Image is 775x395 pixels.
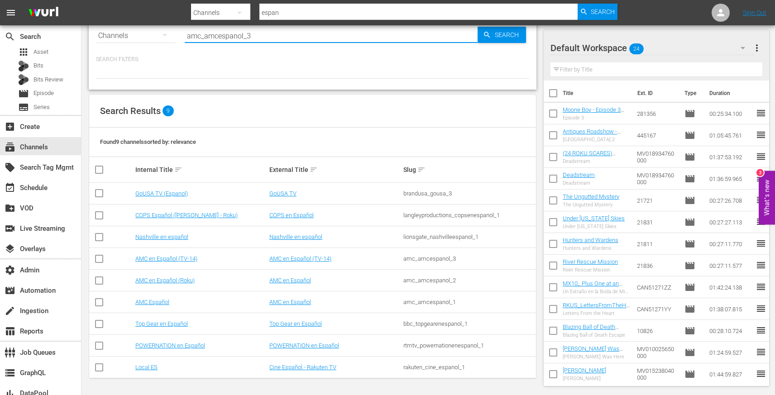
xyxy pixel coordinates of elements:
[563,180,595,186] div: Deadstream
[550,35,754,61] div: Default Workspace
[403,277,535,284] div: amc_amcespanol_2
[633,342,680,363] td: MV010025650000
[756,129,766,140] span: reorder
[563,267,618,273] div: River Rescue Mission
[135,299,169,305] a: AMC Español
[310,166,318,174] span: sort
[756,216,766,227] span: reorder
[633,320,680,342] td: 10826
[135,320,188,327] a: Top Gear en Español
[706,190,756,211] td: 00:27:26.708
[18,47,29,57] span: Asset
[403,299,535,305] div: amc_amcespanol_1
[591,4,615,20] span: Search
[403,233,535,240] div: lionsgate_nashvilleespanol_1
[417,166,426,174] span: sort
[5,305,15,316] span: Ingestion
[633,103,680,124] td: 281356
[174,166,182,174] span: sort
[18,102,29,113] span: Series
[33,48,48,57] span: Asset
[684,282,695,293] span: Episode
[18,88,29,99] span: Episode
[563,150,616,163] a: (24 ROKU SCARES) Deadstream
[33,103,50,112] span: Series
[5,223,15,234] span: Live Streaming
[269,164,401,175] div: External Title
[563,354,630,360] div: [PERSON_NAME] Was Here
[633,190,680,211] td: 21721
[633,233,680,255] td: 21811
[751,37,762,59] button: more_vert
[684,217,695,228] span: Episode
[756,169,764,176] div: 2
[756,281,766,292] span: reorder
[633,124,680,146] td: 445167
[706,276,756,298] td: 01:42:24.138
[563,289,630,295] div: Un Extraño en la Boda de Mi Hermano
[135,233,188,240] a: Nashville en español
[706,363,756,385] td: 01:44:59.827
[563,367,606,374] a: [PERSON_NAME]
[33,89,54,98] span: Episode
[756,347,766,357] span: reorder
[163,105,174,116] span: 9
[563,137,630,143] div: [GEOGRAPHIC_DATA] 2
[403,342,535,349] div: rtmtv_powernationenespanol_1
[403,212,535,219] div: langleyproductions_copsenespanol_1
[684,195,695,206] span: Episode
[684,347,695,358] span: Episode
[633,276,680,298] td: CAN51271ZZ
[5,285,15,296] span: Automation
[269,342,339,349] a: POWERNATION en Español
[684,173,695,184] span: Episode
[684,108,695,119] span: Episode
[5,162,15,173] span: Search Tag Mgmt
[756,173,766,184] span: reorder
[269,277,311,284] a: AMC en Español
[563,158,630,164] div: Deadstream
[269,364,336,371] a: Cine Español - Rakuten TV
[135,212,238,219] a: COPS Español ([PERSON_NAME] - Roku)
[633,146,680,168] td: MV018934760000
[5,182,15,193] span: Schedule
[135,255,197,262] a: AMC en Español (TV-14)
[135,342,205,349] a: POWERNATION en Español
[756,195,766,205] span: reorder
[5,326,15,337] span: Reports
[5,121,15,132] span: Create
[269,255,331,262] a: AMC en Español (TV-14)
[756,368,766,379] span: reorder
[403,320,535,327] div: bbc_topgearenespanol_1
[563,258,618,265] a: River Rescue Mission
[684,369,695,380] span: Episode
[756,151,766,162] span: reorder
[563,302,630,315] a: RKUS_LettersFromTheHeart
[269,233,322,240] a: Nashville en español
[135,164,267,175] div: Internal Title
[563,376,606,381] div: [PERSON_NAME]
[5,31,15,42] span: Search
[759,171,775,224] button: Open Feedback Widget
[33,61,43,70] span: Bits
[706,298,756,320] td: 01:38:07.815
[5,203,15,214] span: VOD
[563,332,630,338] div: Blazing Ball of Death Escape
[706,233,756,255] td: 00:27:11.770
[756,108,766,119] span: reorder
[684,238,695,249] span: Episode
[751,43,762,53] span: more_vert
[5,265,15,276] span: Admin
[5,142,15,152] span: Channels
[629,39,644,58] span: 24
[633,255,680,276] td: 21836
[22,2,65,24] img: ans4CAIJ8jUAAAAAAAAAAAAAAAAAAAAAAAAgQb4GAAAAAAAAAAAAAAAAAAAAAAAAJMjXAAAAAAAAAAAAAAAAAAAAAAAAgAT5G...
[403,164,535,175] div: Slug
[563,106,624,120] a: Moone Boy - Episode 3 (S1E3)
[743,9,766,16] a: Sign Out
[756,238,766,249] span: reorder
[684,152,695,162] span: Episode
[563,245,618,251] div: Hunters and Wardens
[269,190,297,197] a: GoUSA TV
[578,4,617,20] button: Search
